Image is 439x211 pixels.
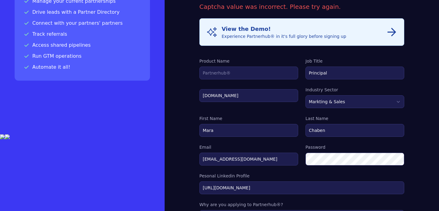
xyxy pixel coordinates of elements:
[24,53,140,60] p: Run GTM operations
[199,2,404,11] p: Captcha value was incorrect. Please try again.
[305,124,404,137] input: Doe
[305,115,404,122] label: Last Name
[199,58,298,64] label: Product Name
[199,115,298,122] label: First Name
[199,89,298,102] input: https://app.partnerhub.app/
[24,20,140,27] p: Connect with your partners' partners
[24,31,140,38] p: Track referrals
[24,9,140,16] p: Drive leads with a Partner Directory
[199,173,404,179] label: Pesonal Linkedin Profile
[199,181,404,194] input: https://www.linkedin.com/in/john-doe
[305,58,404,64] label: Job Title
[222,25,346,39] div: Experience Partnerhub® in it's full glory before signing up
[24,42,140,49] p: Access shared pipelines
[305,144,404,150] label: Password
[199,153,298,166] input: alex@partnerhub.app
[24,64,140,71] p: Automate it all!
[199,124,298,137] input: John
[305,87,404,93] label: Industry Sector
[305,67,404,79] input: CEO
[199,202,404,208] label: Why are you applying to Partnerhub®?
[222,26,271,32] span: View the Demo!
[199,67,298,79] input: Partnerhub®
[199,144,298,150] label: Email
